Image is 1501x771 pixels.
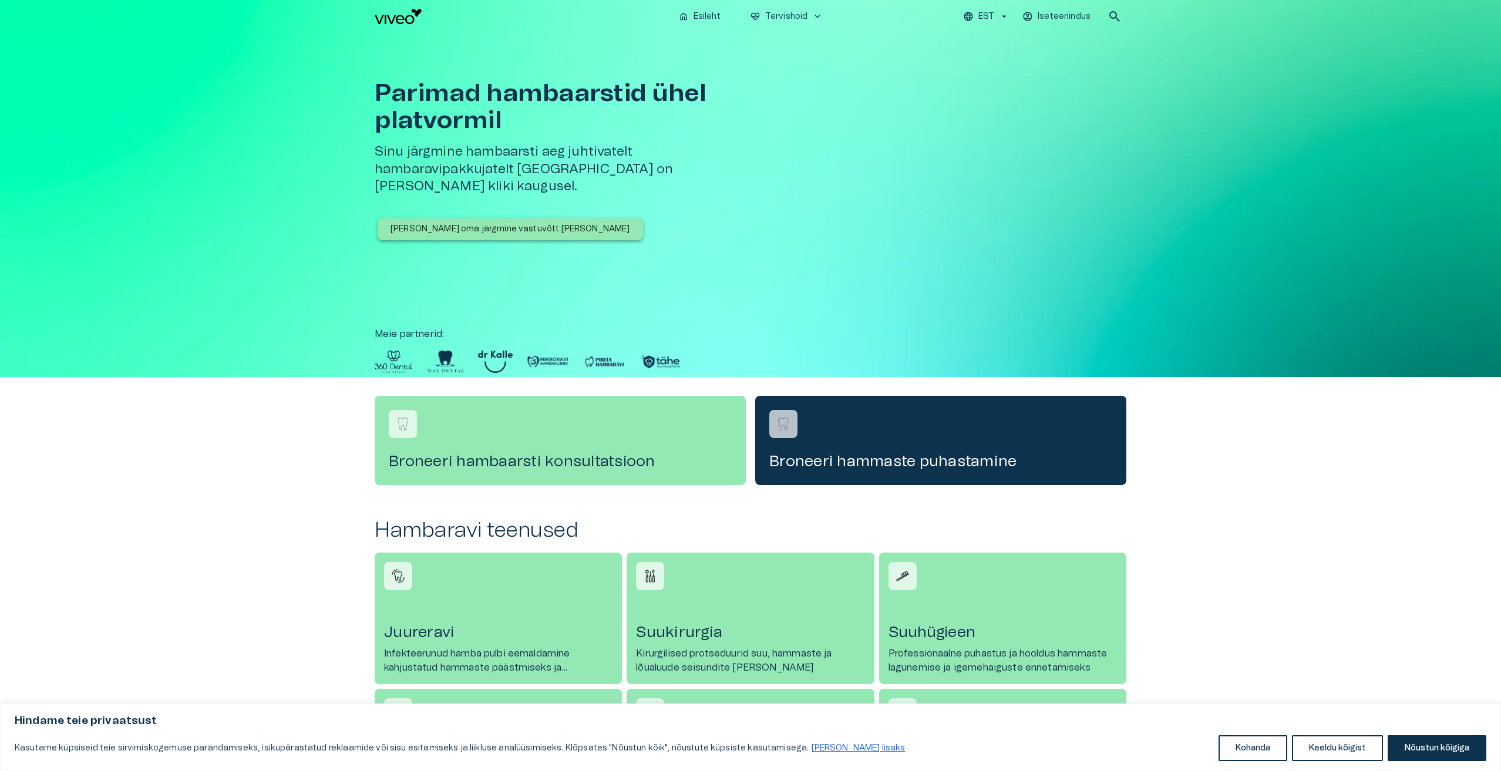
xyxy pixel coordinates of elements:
[375,80,755,134] h1: Parimad hambaarstid ühel platvormil
[694,11,721,23] p: Esileht
[674,8,726,25] button: homeEsileht
[15,714,1486,728] p: Hindame teie privaatsust
[375,518,1126,543] h2: Hambaravi teenused
[478,351,513,373] img: Partner logo
[378,218,643,240] button: [PERSON_NAME] oma järgmine vastuvõtt [PERSON_NAME]
[389,452,732,471] h4: Broneeri hambaarsti konsultatsioon
[889,647,1117,675] p: Professionaalne puhastus ja hooldus hammaste lagunemise ja igemehaiguste ennetamiseks
[391,223,630,235] p: [PERSON_NAME] oma järgmine vastuvõtt [PERSON_NAME]
[811,743,906,753] a: Loe lisaks
[1021,8,1093,25] button: Iseteenindus
[394,415,412,433] img: Broneeri hambaarsti konsultatsioon logo
[1388,735,1486,761] button: Nõustun kõigiga
[775,415,792,433] img: Broneeri hammaste puhastamine logo
[1292,735,1383,761] button: Keeldu kõigist
[889,623,1117,642] h4: Suuhügieen
[375,396,746,485] a: Navigate to service booking
[1038,11,1091,23] p: Iseteenindus
[769,452,1112,471] h4: Broneeri hammaste puhastamine
[583,351,625,373] img: Partner logo
[389,567,407,585] img: Juureravi icon
[812,11,823,22] span: keyboard_arrow_down
[375,9,669,24] a: Navigate to homepage
[427,351,464,373] img: Partner logo
[750,11,760,22] span: ecg_heart
[1103,5,1126,28] button: open search modal
[1108,9,1122,23] span: search
[375,351,413,373] img: Partner logo
[375,143,755,195] h5: Sinu järgmine hambaarsti aeg juhtivatelt hambaravipakkujatelt [GEOGRAPHIC_DATA] on [PERSON_NAME] ...
[894,567,911,585] img: Suuhügieen icon
[375,9,422,24] img: Viveo logo
[678,11,689,22] span: home
[765,11,808,23] p: Tervishoid
[15,741,906,755] p: Kasutame küpsiseid teie sirvimiskogemuse parandamiseks, isikupärastatud reklaamide või sisu esita...
[384,647,612,675] p: Infekteerunud hamba pulbi eemaldamine kahjustatud hammaste päästmiseks ja taastamiseks
[375,327,1126,341] p: Meie partnerid :
[641,567,659,585] img: Suukirurgia icon
[527,351,569,373] img: Partner logo
[384,623,612,642] h4: Juureravi
[745,8,828,25] button: ecg_heartTervishoidkeyboard_arrow_down
[755,396,1126,485] a: Navigate to service booking
[961,8,1011,25] button: EST
[640,351,682,373] img: Partner logo
[636,623,864,642] h4: Suukirurgia
[978,11,994,23] p: EST
[636,647,864,675] p: Kirurgilised protseduurid suu, hammaste ja lõualuude seisundite [PERSON_NAME]
[1219,735,1287,761] button: Kohanda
